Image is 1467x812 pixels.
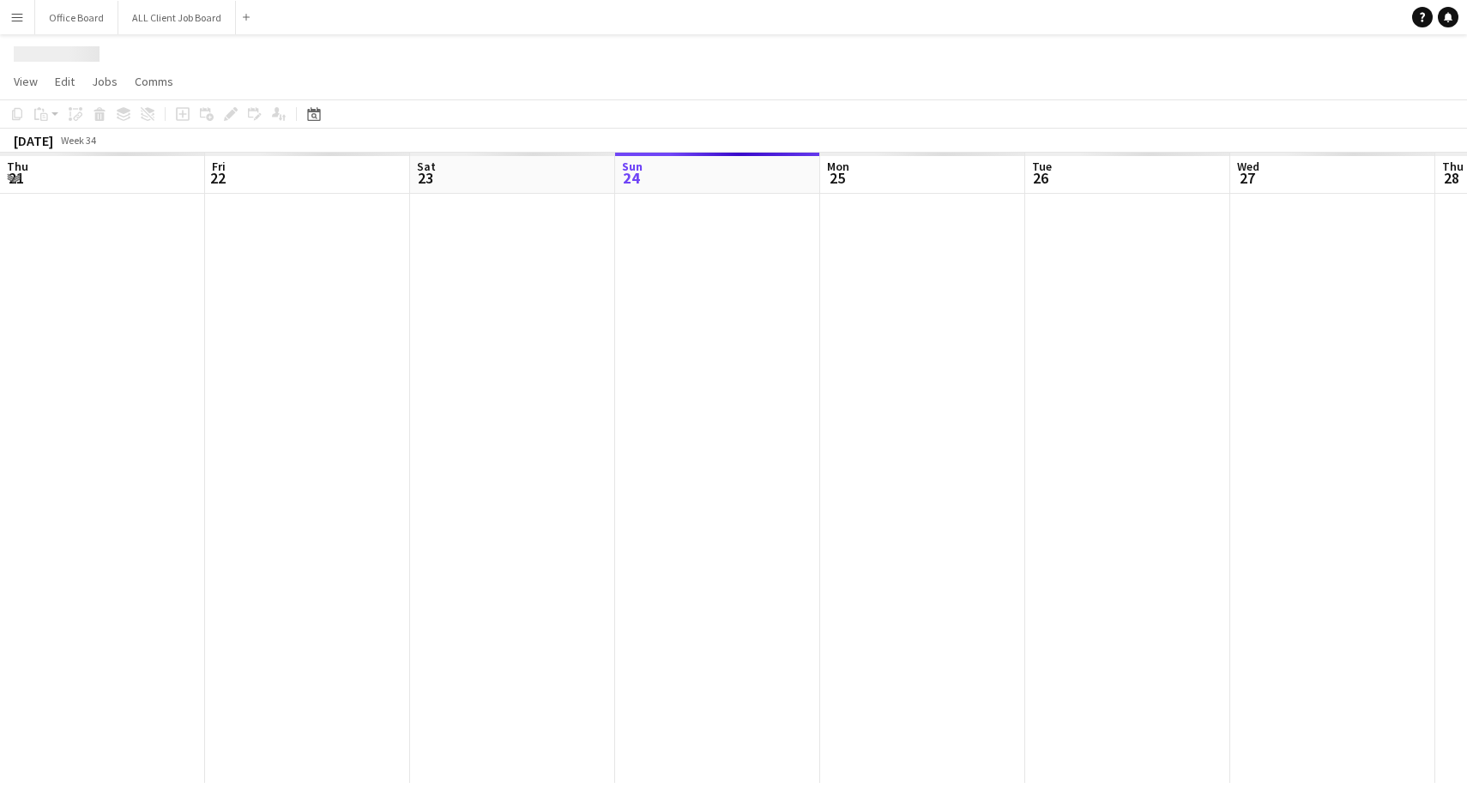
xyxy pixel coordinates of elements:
button: Office Board [35,1,118,34]
a: Comms [128,70,180,93]
a: Jobs [85,70,124,93]
span: Week 34 [57,134,100,147]
span: Wed [1237,159,1259,174]
span: Tue [1032,159,1052,174]
span: Thu [7,159,28,174]
span: Comms [135,74,173,89]
span: 28 [1440,168,1464,188]
span: Mon [827,159,849,174]
span: Jobs [92,74,118,89]
span: View [14,74,38,89]
span: 25 [824,168,849,188]
span: Fri [212,159,226,174]
span: 26 [1029,168,1052,188]
span: 21 [4,168,28,188]
div: [DATE] [14,132,53,149]
a: View [7,70,45,93]
span: 22 [209,168,226,188]
span: 27 [1235,168,1259,188]
a: Edit [48,70,81,93]
span: Sun [622,159,643,174]
span: Thu [1442,159,1464,174]
span: Edit [55,74,75,89]
button: ALL Client Job Board [118,1,236,34]
span: 23 [414,168,436,188]
span: Sat [417,159,436,174]
span: 24 [619,168,643,188]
